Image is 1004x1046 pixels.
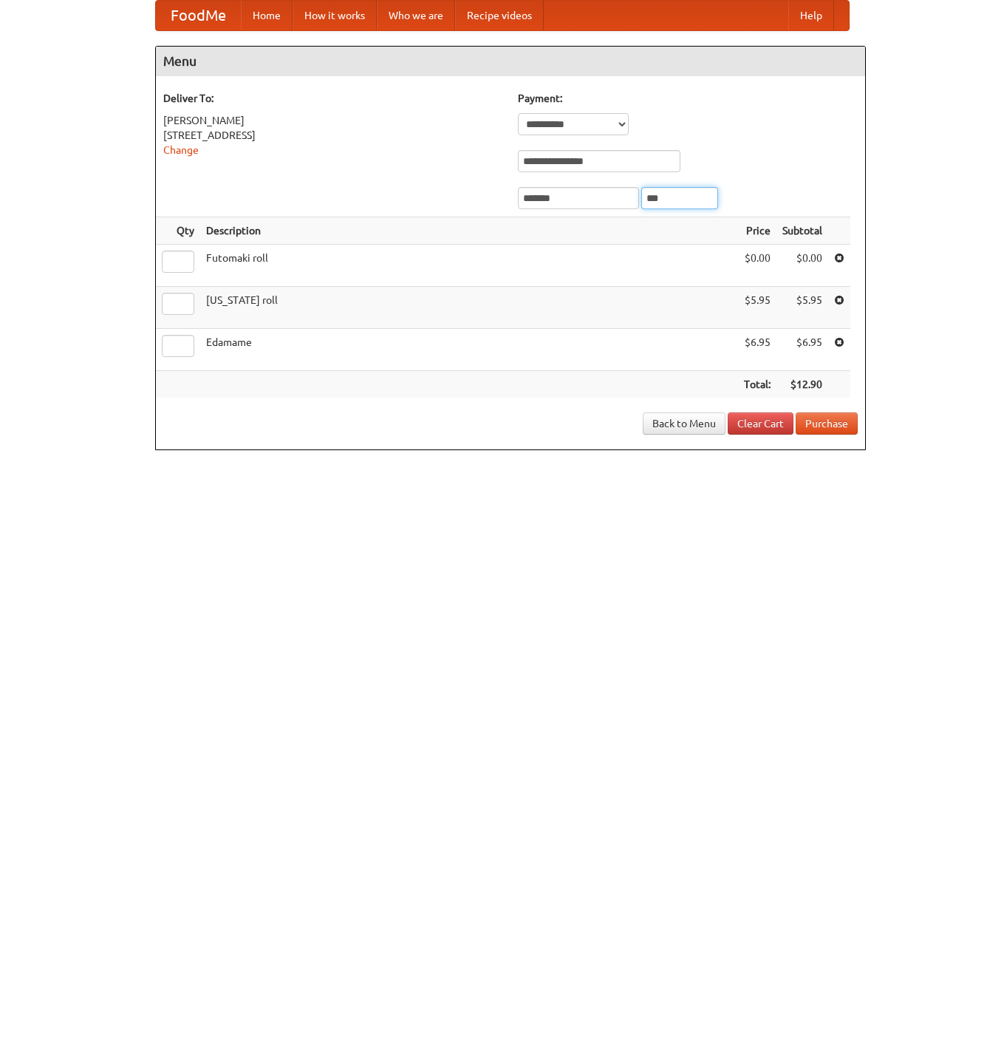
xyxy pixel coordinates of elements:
td: [US_STATE] roll [200,287,738,329]
a: Who we are [377,1,455,30]
td: $0.00 [776,245,828,287]
h5: Payment: [518,91,858,106]
a: Back to Menu [643,412,725,435]
td: Futomaki roll [200,245,738,287]
td: $6.95 [776,329,828,371]
th: Price [738,217,776,245]
h5: Deliver To: [163,91,503,106]
th: Total: [738,371,776,398]
a: Clear Cart [728,412,793,435]
th: Subtotal [776,217,828,245]
button: Purchase [796,412,858,435]
td: $0.00 [738,245,776,287]
td: Edamame [200,329,738,371]
a: Home [241,1,293,30]
a: FoodMe [156,1,241,30]
a: Change [163,144,199,156]
a: Recipe videos [455,1,544,30]
td: $5.95 [776,287,828,329]
td: $6.95 [738,329,776,371]
th: $12.90 [776,371,828,398]
div: [STREET_ADDRESS] [163,128,503,143]
td: $5.95 [738,287,776,329]
a: How it works [293,1,377,30]
th: Qty [156,217,200,245]
h4: Menu [156,47,865,76]
div: [PERSON_NAME] [163,113,503,128]
a: Help [788,1,834,30]
th: Description [200,217,738,245]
